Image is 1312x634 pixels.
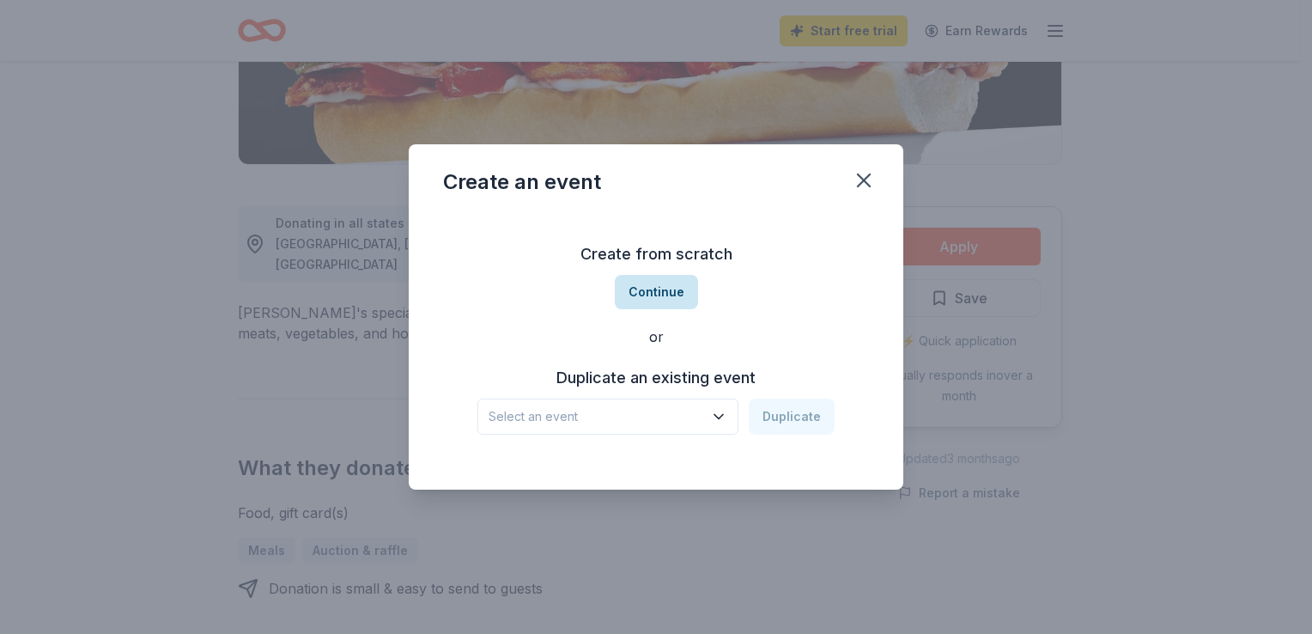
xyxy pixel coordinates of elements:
button: Continue [615,275,698,309]
span: Select an event [489,406,703,427]
h3: Create from scratch [443,241,869,268]
button: Select an event [477,399,738,435]
h3: Duplicate an existing event [477,364,835,392]
div: or [443,326,869,347]
div: Create an event [443,168,601,196]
